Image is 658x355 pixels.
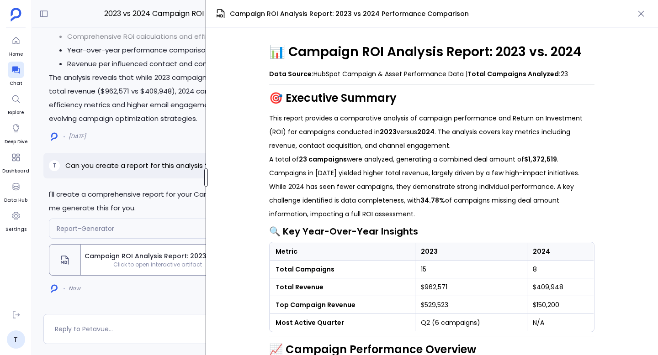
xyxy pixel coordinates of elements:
a: Deep Dive [5,120,27,146]
span: Explore [8,109,24,116]
span: Settings [5,226,27,233]
a: Settings [5,208,27,233]
a: Dashboard [2,149,29,175]
span: Home [8,51,24,58]
span: Data Hub [4,197,27,204]
a: Chat [8,62,24,87]
span: Deep Dive [5,138,27,146]
span: Dashboard [2,167,29,175]
img: petavue logo [11,8,21,21]
a: Explore [8,91,24,116]
a: Data Hub [4,178,27,204]
span: Chat [8,80,24,87]
a: Home [8,32,24,58]
a: T [7,330,25,349]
